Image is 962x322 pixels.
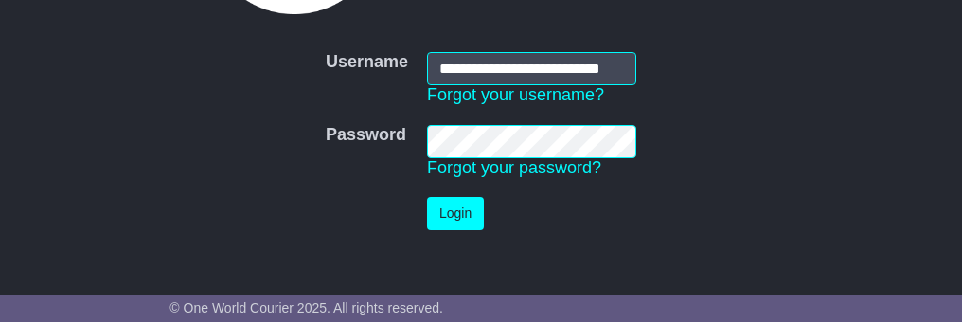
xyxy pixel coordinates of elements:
[326,52,408,73] label: Username
[427,85,604,104] a: Forgot your username?
[326,125,406,146] label: Password
[427,197,484,230] button: Login
[427,158,601,177] a: Forgot your password?
[169,300,443,315] span: © One World Courier 2025. All rights reserved.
